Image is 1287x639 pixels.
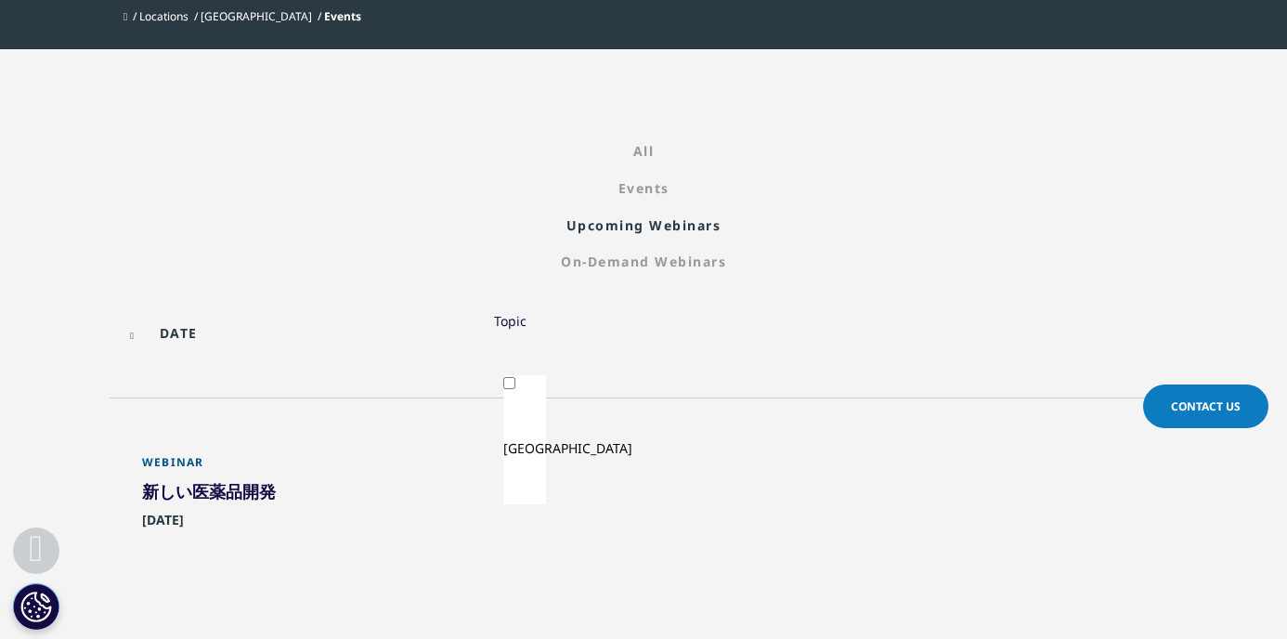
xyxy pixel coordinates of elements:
[503,439,632,457] span: Japan
[503,375,546,504] li: Inclusion filter on Japan; 8 results
[142,511,184,540] span: [DATE]
[123,312,363,354] input: DATE
[142,455,344,572] a: Webinar 新しい医薬品開発 [DATE]
[13,583,59,630] button: Cookie 設定
[139,8,188,24] a: Locations
[494,312,526,330] div: Topic facet.
[503,377,515,389] input: Inclusion filter on Japan; 8 results
[96,142,1191,160] a: All
[324,8,361,24] span: Events
[96,179,1191,197] a: Events
[503,457,546,503] div: Exclusion filter on Japan; 8 results
[1171,398,1241,414] span: Contact Us
[503,393,546,439] div: Inclusion filter on Japan; 8 results
[1143,385,1268,428] a: Contact Us
[142,480,344,510] div: 新しい医薬品開発
[96,253,1191,270] a: On-Demand Webinars
[142,455,344,480] div: Webinar
[96,216,1191,234] a: Upcoming Webinars
[503,393,546,436] svg: Toggle
[201,8,312,24] a: [GEOGRAPHIC_DATA]
[503,457,546,500] svg: Toggle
